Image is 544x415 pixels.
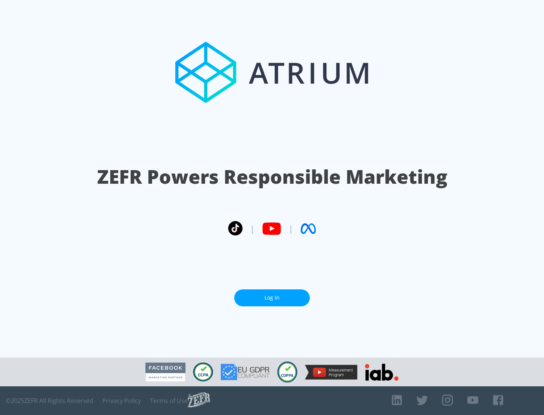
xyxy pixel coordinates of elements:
img: Facebook Marketing Partner [145,363,185,382]
span: | [289,223,293,234]
img: YouTube Measurement Program [305,365,357,380]
a: Log In [234,289,310,306]
h1: ZEFR Powers Responsible Marketing [97,164,447,190]
img: IAB [365,364,399,381]
img: COPPA Compliant [277,361,297,383]
img: CCPA Compliant [193,363,213,381]
span: © 2025 ZEFR All Rights Reserved [6,397,93,404]
a: Privacy Policy [102,397,141,404]
img: GDPR Compliant [221,364,270,380]
span: | [250,223,255,234]
a: Terms of Use [150,397,188,404]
